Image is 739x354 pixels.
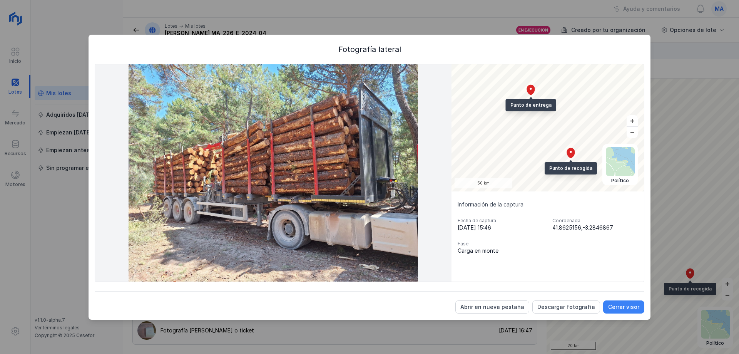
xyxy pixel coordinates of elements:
div: [DATE] 15:46 [458,224,543,232]
button: + [627,115,638,126]
button: Cerrar visor [603,300,644,314]
button: – [627,127,638,138]
div: Fase [458,241,543,247]
img: political.webp [606,147,635,176]
button: Descargar fotografía [532,300,600,314]
div: Información de la captura [458,201,638,208]
div: Carga en monte [458,247,543,255]
div: Cerrar visor [608,303,639,311]
div: 41.8625156,-3.2846867 [552,224,638,232]
div: Descargar fotografía [537,303,595,311]
button: Abrir en nueva pestaña [455,300,529,314]
div: Abrir en nueva pestaña [460,303,524,311]
div: Fecha de captura [458,218,543,224]
img: https://storage.googleapis.com/prod---trucker-nemus.appspot.com/images/418/418-3.jpg?X-Goog-Algor... [95,64,451,282]
div: Fotografía lateral [95,44,644,55]
div: Político [606,178,635,184]
div: Coordenada [552,218,638,224]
